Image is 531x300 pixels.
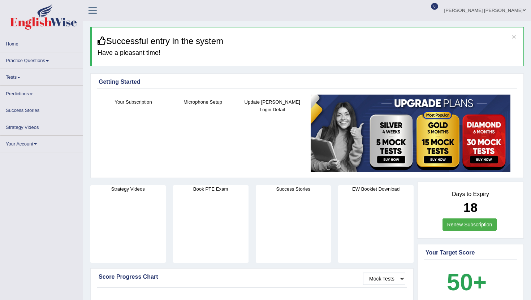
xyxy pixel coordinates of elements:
h4: Your Subscription [102,98,164,106]
div: Your Target Score [426,248,515,257]
b: 18 [463,200,478,214]
a: Predictions [0,86,83,100]
h4: Success Stories [256,185,331,193]
a: Home [0,36,83,50]
a: Practice Questions [0,52,83,66]
a: Your Account [0,136,83,150]
h4: Update [PERSON_NAME] Login Detail [241,98,303,113]
a: Tests [0,69,83,83]
b: 50+ [447,269,487,295]
h3: Successful entry in the system [98,36,518,46]
h4: EW Booklet Download [338,185,414,193]
h4: Days to Expiry [426,191,515,197]
h4: Have a pleasant time! [98,49,518,57]
span: 0 [431,3,438,10]
a: Strategy Videos [0,119,83,133]
a: Success Stories [0,102,83,116]
div: Getting Started [99,78,515,86]
h4: Book PTE Exam [173,185,249,193]
div: Score Progress Chart [99,273,405,281]
img: small5.jpg [311,95,510,172]
button: × [512,33,516,40]
h4: Microphone Setup [172,98,234,106]
a: Renew Subscription [442,218,497,231]
h4: Strategy Videos [90,185,166,193]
